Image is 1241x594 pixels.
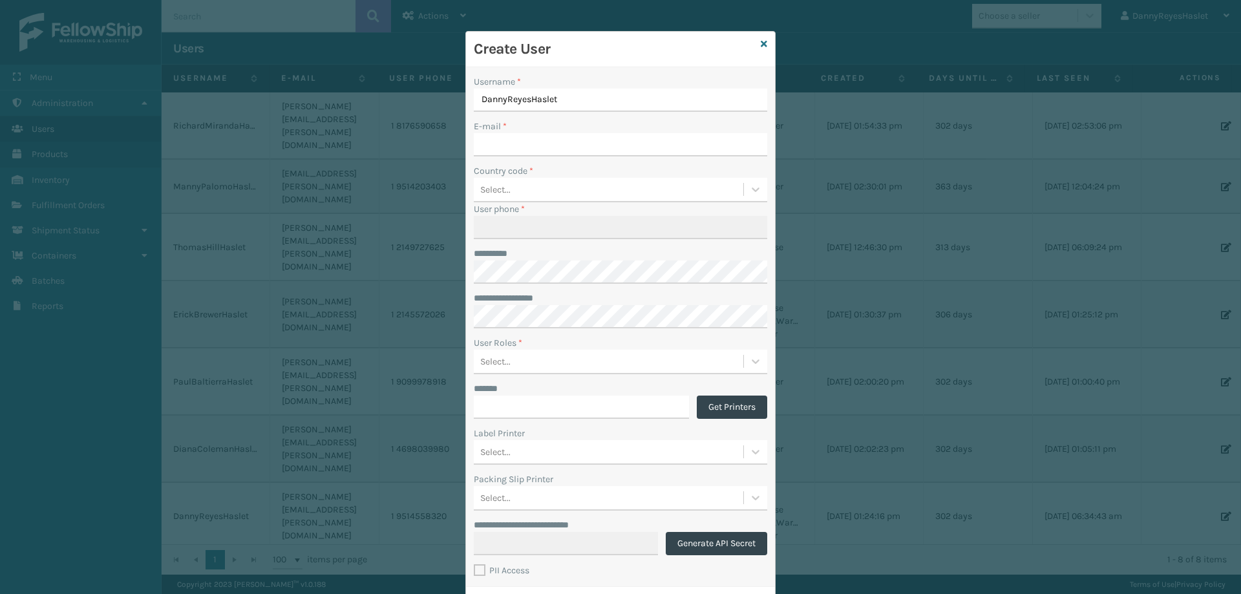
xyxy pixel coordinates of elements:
label: Username [474,75,521,89]
h3: Create User [474,39,756,59]
label: Country code [474,164,533,178]
div: Select... [480,491,511,505]
label: User Roles [474,336,522,350]
label: User phone [474,202,525,216]
div: Select... [480,445,511,459]
div: Select... [480,183,511,196]
button: Get Printers [697,396,767,419]
div: Select... [480,355,511,368]
label: PII Access [474,565,529,576]
button: Generate API Secret [666,532,767,555]
label: Label Printer [474,427,525,440]
label: Packing Slip Printer [474,472,553,486]
label: E-mail [474,120,507,133]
